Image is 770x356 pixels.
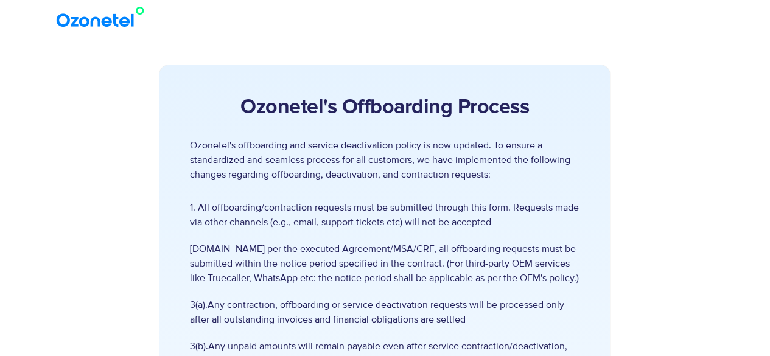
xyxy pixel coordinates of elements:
[190,138,579,182] p: Ozonetel's offboarding and service deactivation policy is now updated. To ensure a standardized a...
[190,242,579,285] span: [DOMAIN_NAME] per the executed Agreement/MSA/CRF, all offboarding requests must be submitted with...
[190,96,579,120] h2: Ozonetel's Offboarding Process
[190,298,579,327] span: 3(a).Any contraction, offboarding or service deactivation requests will be processed only after a...
[190,200,579,229] span: 1. All offboarding/contraction requests must be submitted through this form. Requests made via ot...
